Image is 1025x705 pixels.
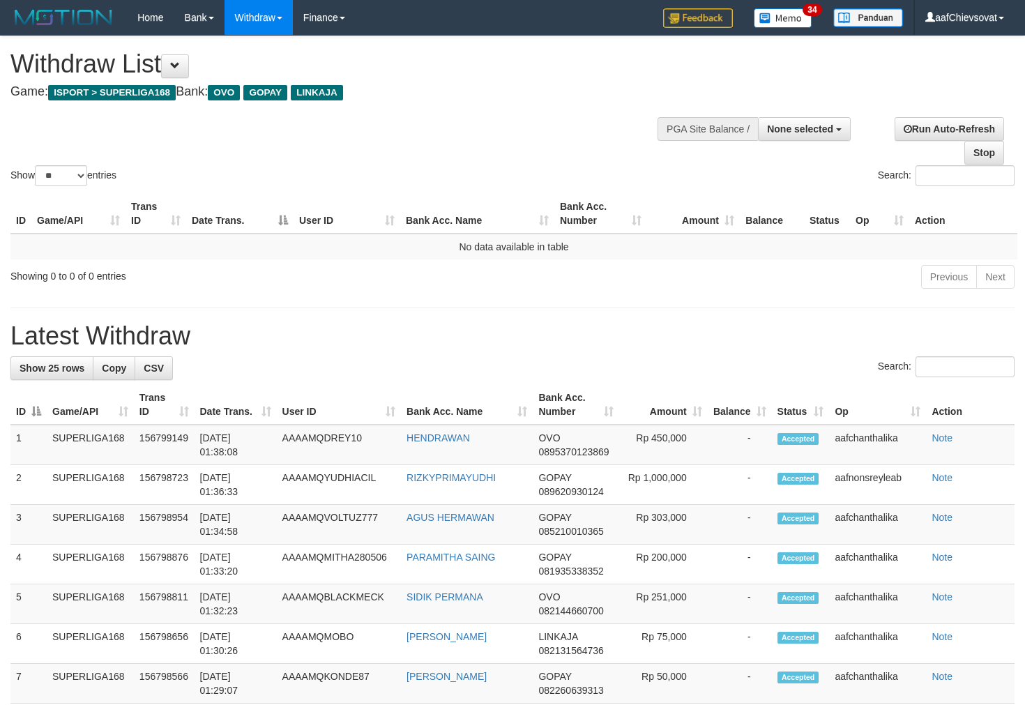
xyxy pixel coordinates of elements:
[658,117,758,141] div: PGA Site Balance /
[538,472,571,483] span: GOPAY
[277,584,402,624] td: AAAAMQBLACKMECK
[708,545,772,584] td: -
[538,631,577,642] span: LINKAJA
[10,7,116,28] img: MOTION_logo.png
[619,545,708,584] td: Rp 200,000
[777,473,819,485] span: Accepted
[777,513,819,524] span: Accepted
[93,356,135,380] a: Copy
[277,465,402,505] td: AAAAMQYUDHIACIL
[277,425,402,465] td: AAAAMQDREY10
[777,552,819,564] span: Accepted
[277,664,402,704] td: AAAAMQKONDE87
[135,356,173,380] a: CSV
[829,545,926,584] td: aafchanthalika
[134,624,195,664] td: 156798656
[134,385,195,425] th: Trans ID: activate to sort column ascending
[829,505,926,545] td: aafchanthalika
[277,624,402,664] td: AAAAMQMOBO
[102,363,126,374] span: Copy
[407,591,483,602] a: SIDIK PERMANA
[195,584,277,624] td: [DATE] 01:32:23
[708,584,772,624] td: -
[829,465,926,505] td: aafnonsreyleab
[833,8,903,27] img: panduan.png
[708,624,772,664] td: -
[208,85,240,100] span: OVO
[619,385,708,425] th: Amount: activate to sort column ascending
[134,584,195,624] td: 156798811
[407,631,487,642] a: [PERSON_NAME]
[708,425,772,465] td: -
[407,671,487,682] a: [PERSON_NAME]
[126,194,186,234] th: Trans ID: activate to sort column ascending
[144,363,164,374] span: CSV
[134,425,195,465] td: 156799149
[134,545,195,584] td: 156798876
[10,234,1017,259] td: No data available in table
[401,385,533,425] th: Bank Acc. Name: activate to sort column ascending
[932,512,952,523] a: Note
[35,165,87,186] select: Showentries
[10,505,47,545] td: 3
[134,465,195,505] td: 156798723
[10,85,669,99] h4: Game: Bank:
[916,165,1015,186] input: Search:
[619,624,708,664] td: Rp 75,000
[407,512,494,523] a: AGUS HERMAWAN
[47,465,134,505] td: SUPERLIGA168
[47,624,134,664] td: SUPERLIGA168
[10,545,47,584] td: 4
[777,433,819,445] span: Accepted
[186,194,294,234] th: Date Trans.: activate to sort column descending
[195,664,277,704] td: [DATE] 01:29:07
[708,505,772,545] td: -
[878,356,1015,377] label: Search:
[619,465,708,505] td: Rp 1,000,000
[708,465,772,505] td: -
[47,664,134,704] td: SUPERLIGA168
[804,194,850,234] th: Status
[277,505,402,545] td: AAAAMQVOLTUZ777
[47,505,134,545] td: SUPERLIGA168
[754,8,812,28] img: Button%20Memo.svg
[195,465,277,505] td: [DATE] 01:36:33
[407,472,496,483] a: RIZKYPRIMAYUDHI
[10,465,47,505] td: 2
[772,385,830,425] th: Status: activate to sort column ascending
[538,671,571,682] span: GOPAY
[10,385,47,425] th: ID: activate to sort column descending
[48,85,176,100] span: ISPORT > SUPERLIGA168
[829,664,926,704] td: aafchanthalika
[10,50,669,78] h1: Withdraw List
[195,425,277,465] td: [DATE] 01:38:08
[932,432,952,444] a: Note
[538,486,603,497] span: Copy 089620930124 to clipboard
[538,566,603,577] span: Copy 081935338352 to clipboard
[647,194,740,234] th: Amount: activate to sort column ascending
[740,194,804,234] th: Balance
[277,385,402,425] th: User ID: activate to sort column ascending
[663,8,733,28] img: Feedback.jpg
[964,141,1004,165] a: Stop
[777,632,819,644] span: Accepted
[10,624,47,664] td: 6
[195,624,277,664] td: [DATE] 01:30:26
[47,584,134,624] td: SUPERLIGA168
[291,85,343,100] span: LINKAJA
[803,3,821,16] span: 34
[767,123,833,135] span: None selected
[538,446,609,457] span: Copy 0895370123869 to clipboard
[47,545,134,584] td: SUPERLIGA168
[243,85,287,100] span: GOPAY
[619,664,708,704] td: Rp 50,000
[10,194,31,234] th: ID
[10,356,93,380] a: Show 25 rows
[538,591,560,602] span: OVO
[916,356,1015,377] input: Search:
[554,194,647,234] th: Bank Acc. Number: activate to sort column ascending
[195,505,277,545] td: [DATE] 01:34:58
[777,592,819,604] span: Accepted
[407,432,470,444] a: HENDRAWAN
[10,264,417,283] div: Showing 0 to 0 of 0 entries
